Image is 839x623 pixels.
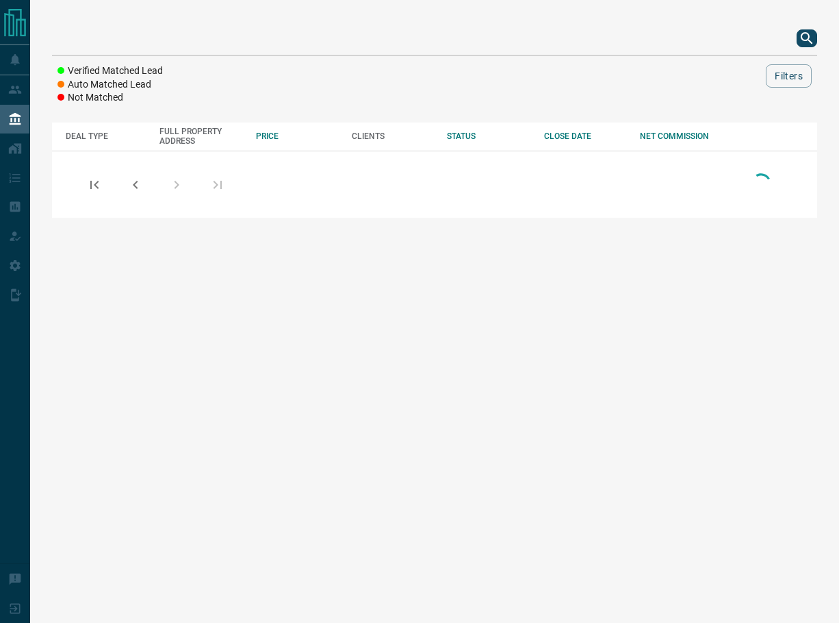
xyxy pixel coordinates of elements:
div: PRICE [256,131,338,141]
div: Loading [747,170,775,199]
div: DEAL TYPE [66,131,146,141]
button: Filters [766,64,812,88]
li: Not Matched [57,91,163,105]
div: CLIENTS [352,131,433,141]
li: Auto Matched Lead [57,78,163,92]
button: search button [797,29,817,47]
div: FULL PROPERTY ADDRESS [159,127,242,146]
div: CLOSE DATE [544,131,627,141]
div: NET COMMISSION [640,131,725,141]
div: STATUS [447,131,530,141]
li: Verified Matched Lead [57,64,163,78]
